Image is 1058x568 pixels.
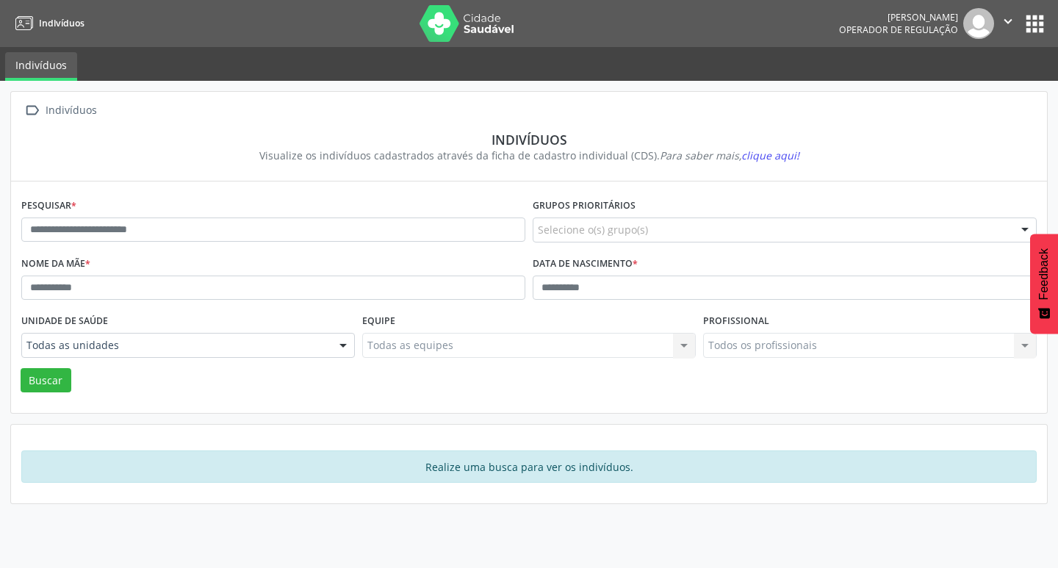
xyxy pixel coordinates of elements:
[741,148,799,162] span: clique aqui!
[32,148,1026,163] div: Visualize os indivíduos cadastrados através da ficha de cadastro individual (CDS).
[839,11,958,24] div: [PERSON_NAME]
[533,253,638,276] label: Data de nascimento
[533,195,636,218] label: Grupos prioritários
[26,338,325,353] span: Todas as unidades
[839,24,958,36] span: Operador de regulação
[963,8,994,39] img: img
[43,100,99,121] div: Indivíduos
[5,52,77,81] a: Indivíduos
[21,100,99,121] a:  Indivíduos
[1030,234,1058,334] button: Feedback - Mostrar pesquisa
[362,310,395,333] label: Equipe
[21,100,43,121] i: 
[538,222,648,237] span: Selecione o(s) grupo(s)
[1000,13,1016,29] i: 
[21,253,90,276] label: Nome da mãe
[1022,11,1048,37] button: apps
[21,368,71,393] button: Buscar
[32,132,1026,148] div: Indivíduos
[703,310,769,333] label: Profissional
[21,195,76,218] label: Pesquisar
[21,310,108,333] label: Unidade de saúde
[660,148,799,162] i: Para saber mais,
[10,11,84,35] a: Indivíduos
[39,17,84,29] span: Indivíduos
[1037,248,1051,300] span: Feedback
[21,450,1037,483] div: Realize uma busca para ver os indivíduos.
[994,8,1022,39] button: 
